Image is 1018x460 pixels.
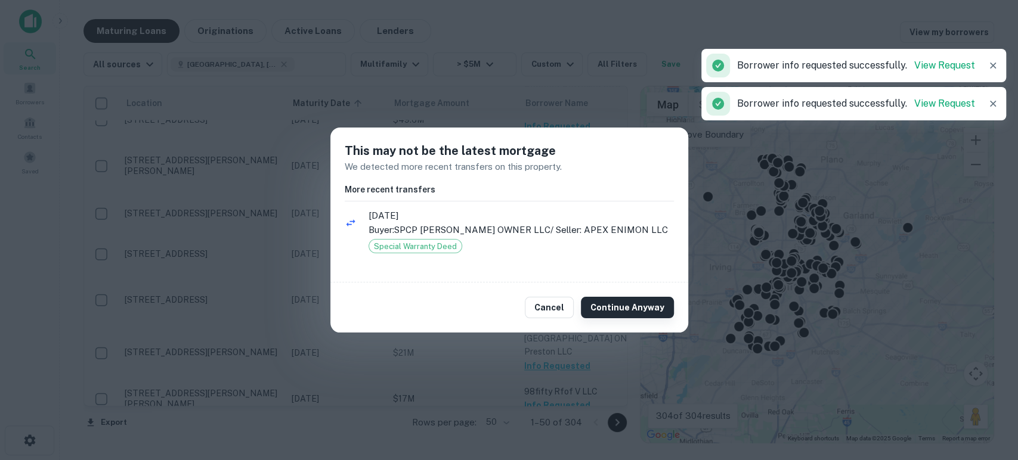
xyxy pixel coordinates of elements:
[369,223,674,237] p: Buyer: SPCP [PERSON_NAME] OWNER LLC / Seller: APEX ENIMON LLC
[345,142,674,160] h5: This may not be the latest mortgage
[369,209,674,223] span: [DATE]
[737,58,975,73] p: Borrower info requested successfully.
[345,183,674,196] h6: More recent transfers
[914,98,975,109] a: View Request
[958,365,1018,422] iframe: Chat Widget
[581,297,674,318] button: Continue Anyway
[737,97,975,111] p: Borrower info requested successfully.
[525,297,574,318] button: Cancel
[369,239,462,253] div: Special Warranty Deed
[914,60,975,71] a: View Request
[345,160,674,174] p: We detected more recent transfers on this property.
[369,241,462,253] span: Special Warranty Deed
